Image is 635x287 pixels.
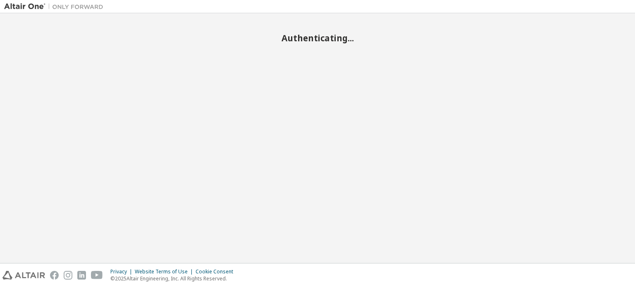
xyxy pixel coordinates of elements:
[110,275,238,282] p: © 2025 Altair Engineering, Inc. All Rights Reserved.
[77,271,86,280] img: linkedin.svg
[50,271,59,280] img: facebook.svg
[2,271,45,280] img: altair_logo.svg
[4,33,631,43] h2: Authenticating...
[135,268,196,275] div: Website Terms of Use
[196,268,238,275] div: Cookie Consent
[4,2,107,11] img: Altair One
[64,271,72,280] img: instagram.svg
[110,268,135,275] div: Privacy
[91,271,103,280] img: youtube.svg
